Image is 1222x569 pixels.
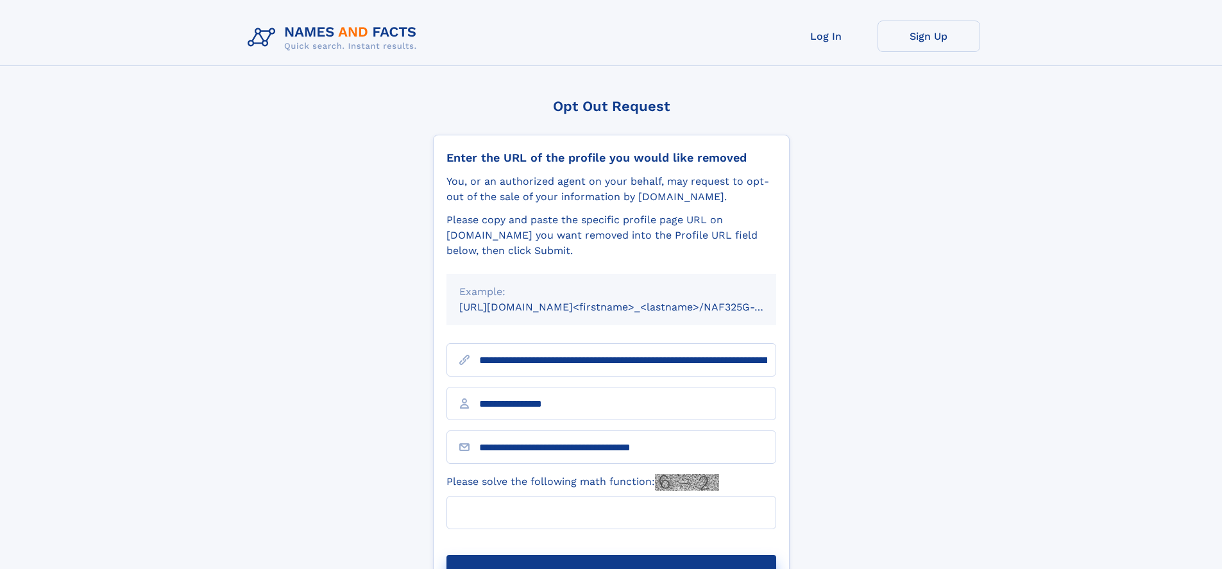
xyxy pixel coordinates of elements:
[446,174,776,205] div: You, or an authorized agent on your behalf, may request to opt-out of the sale of your informatio...
[878,21,980,52] a: Sign Up
[446,212,776,259] div: Please copy and paste the specific profile page URL on [DOMAIN_NAME] you want removed into the Pr...
[446,151,776,165] div: Enter the URL of the profile you would like removed
[459,301,801,313] small: [URL][DOMAIN_NAME]<firstname>_<lastname>/NAF325G-xxxxxxxx
[242,21,427,55] img: Logo Names and Facts
[446,474,719,491] label: Please solve the following math function:
[459,284,763,300] div: Example:
[775,21,878,52] a: Log In
[433,98,790,114] div: Opt Out Request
